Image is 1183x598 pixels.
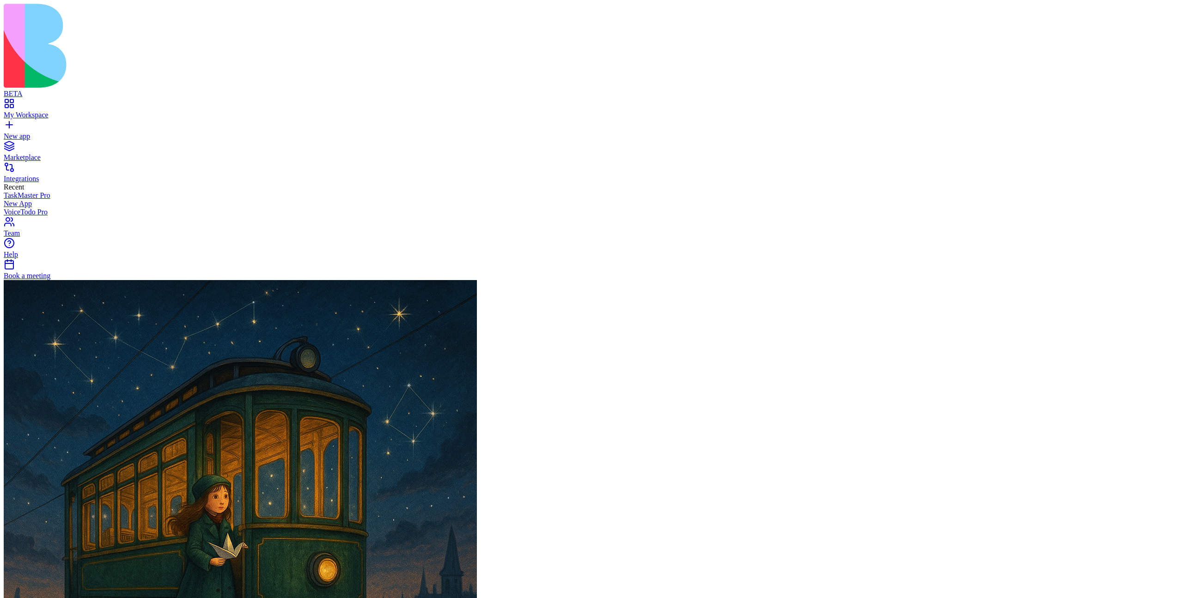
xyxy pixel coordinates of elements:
[4,229,1179,238] div: Team
[4,81,1179,98] a: BETA
[4,191,1179,200] a: TaskMaster Pro
[4,263,1179,280] a: Book a meeting
[4,132,1179,140] div: New app
[4,103,1179,119] a: My Workspace
[4,145,1179,162] a: Marketplace
[4,208,1179,216] a: VoiceTodo Pro
[4,153,1179,162] div: Marketplace
[4,250,1179,259] div: Help
[4,183,24,191] span: Recent
[4,4,375,88] img: logo
[4,200,1179,208] a: New App
[4,124,1179,140] a: New app
[4,90,1179,98] div: BETA
[4,175,1179,183] div: Integrations
[4,166,1179,183] a: Integrations
[4,111,1179,119] div: My Workspace
[4,272,1179,280] div: Book a meeting
[4,221,1179,238] a: Team
[4,242,1179,259] a: Help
